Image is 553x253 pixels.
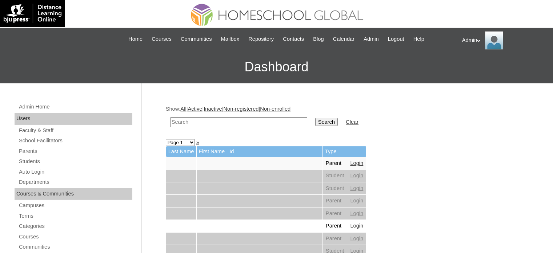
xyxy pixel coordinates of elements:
[350,236,363,241] a: Login
[485,31,503,50] img: Admin Homeschool Global
[350,210,363,216] a: Login
[148,35,175,43] a: Courses
[323,195,347,207] td: Parent
[217,35,243,43] a: Mailbox
[329,35,358,43] a: Calendar
[177,35,216,43] a: Communities
[18,157,132,166] a: Students
[279,35,308,43] a: Contacts
[323,207,347,220] td: Parent
[4,51,549,83] h3: Dashboard
[333,35,354,43] span: Calendar
[18,102,132,111] a: Admin Home
[196,139,199,145] a: »
[18,178,132,187] a: Departments
[18,201,132,210] a: Campuses
[260,106,290,112] a: Non-enrolled
[180,106,186,112] a: All
[315,118,338,126] input: Search
[350,198,363,203] a: Login
[181,35,212,43] span: Communities
[323,170,347,182] td: Student
[410,35,428,43] a: Help
[388,35,404,43] span: Logout
[313,35,324,43] span: Blog
[188,106,202,112] a: Active
[323,146,347,157] td: Type
[18,222,132,231] a: Categories
[323,182,347,195] td: Student
[462,31,546,50] div: Admin
[224,106,259,112] a: Non-registered
[360,35,382,43] a: Admin
[166,146,196,157] td: Last Name
[15,113,132,124] div: Users
[166,105,526,131] div: Show: | | | |
[197,146,227,157] td: First Name
[350,185,363,191] a: Login
[4,4,61,23] img: logo-white.png
[170,117,307,127] input: Search
[413,35,424,43] span: Help
[18,167,132,177] a: Auto Login
[309,35,327,43] a: Blog
[18,242,132,252] a: Communities
[18,232,132,241] a: Courses
[152,35,172,43] span: Courses
[283,35,304,43] span: Contacts
[323,220,347,232] td: Parent
[245,35,277,43] a: Repository
[18,126,132,135] a: Faculty & Staff
[18,136,132,145] a: School Facilitators
[384,35,408,43] a: Logout
[323,157,347,170] td: Parent
[18,212,132,221] a: Terms
[346,119,358,125] a: Clear
[18,147,132,156] a: Parents
[364,35,379,43] span: Admin
[248,35,274,43] span: Repository
[323,233,347,245] td: Parent
[15,188,132,200] div: Courses & Communities
[350,173,363,178] a: Login
[350,160,363,166] a: Login
[125,35,146,43] a: Home
[227,146,322,157] td: Id
[204,106,222,112] a: Inactive
[221,35,240,43] span: Mailbox
[128,35,143,43] span: Home
[350,223,363,229] a: Login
